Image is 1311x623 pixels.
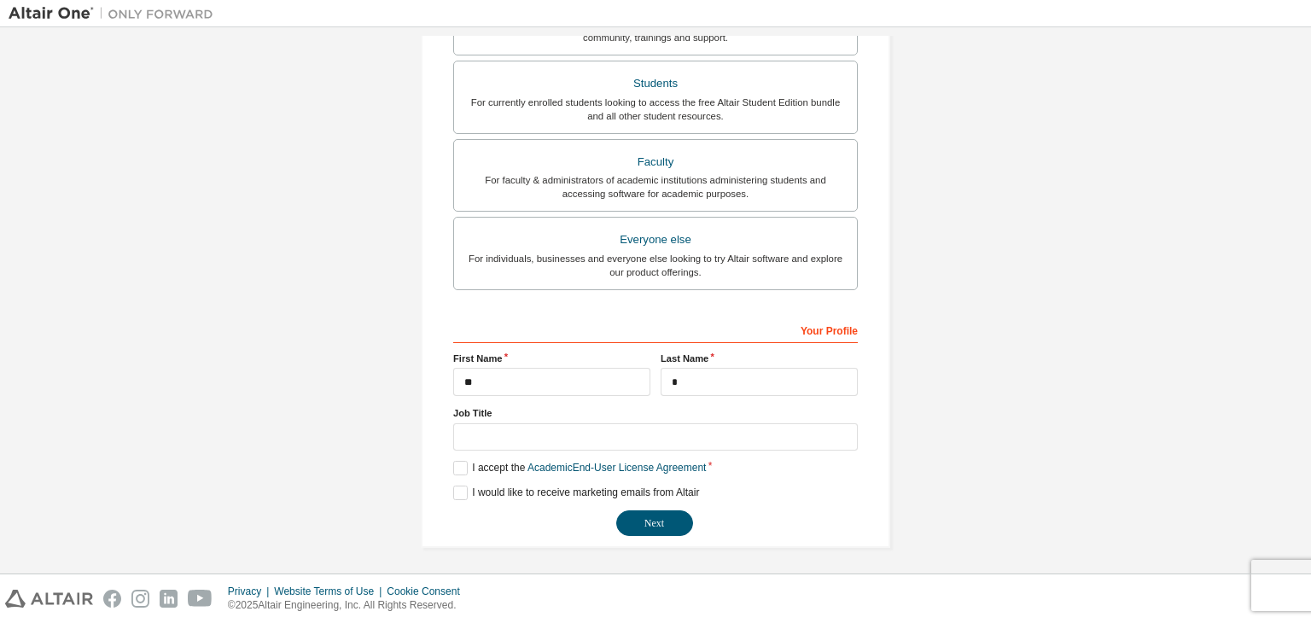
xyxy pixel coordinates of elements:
div: For currently enrolled students looking to access the free Altair Student Edition bundle and all ... [464,96,847,123]
a: Academic End-User License Agreement [527,462,706,474]
button: Next [616,510,693,536]
img: youtube.svg [188,590,213,608]
img: altair_logo.svg [5,590,93,608]
div: Your Profile [453,316,858,343]
label: Job Title [453,406,858,420]
img: linkedin.svg [160,590,178,608]
div: Website Terms of Use [274,585,387,598]
img: Altair One [9,5,222,22]
label: Last Name [661,352,858,365]
div: Everyone else [464,228,847,252]
div: For individuals, businesses and everyone else looking to try Altair software and explore our prod... [464,252,847,279]
div: Students [464,72,847,96]
img: instagram.svg [131,590,149,608]
div: Cookie Consent [387,585,469,598]
label: I would like to receive marketing emails from Altair [453,486,699,500]
label: First Name [453,352,650,365]
img: facebook.svg [103,590,121,608]
div: Privacy [228,585,274,598]
div: For faculty & administrators of academic institutions administering students and accessing softwa... [464,173,847,201]
label: I accept the [453,461,706,475]
div: Faculty [464,150,847,174]
p: © 2025 Altair Engineering, Inc. All Rights Reserved. [228,598,470,613]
